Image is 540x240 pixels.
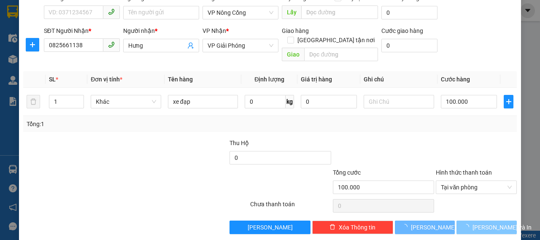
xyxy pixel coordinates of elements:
span: NC1209250465 [72,34,122,43]
span: VP Giải Phóng [208,39,273,52]
button: [PERSON_NAME] [229,221,310,234]
button: delete [27,95,40,108]
div: SĐT Người Nhận [44,26,120,35]
span: delete [329,224,335,231]
span: plus [504,98,513,105]
button: deleteXóa Thông tin [312,221,393,234]
span: Xóa Thông tin [339,223,375,232]
span: Đơn vị tính [91,76,122,83]
span: Định lượng [254,76,284,83]
span: SĐT XE [30,36,57,45]
input: Dọc đường [304,48,378,61]
div: Chưa thanh toán [249,200,332,214]
input: Ghi Chú [364,95,434,108]
div: Tổng: 1 [27,119,209,129]
button: [PERSON_NAME] và In [456,221,517,234]
label: Cước giao hàng [381,27,423,34]
strong: PHIẾU BIÊN NHẬN [21,46,67,65]
input: VD: Bàn, Ghế [168,95,238,108]
button: plus [504,95,513,108]
img: logo [4,24,17,54]
span: phone [108,41,115,48]
span: [PERSON_NAME] và In [472,223,532,232]
span: Giá trị hàng [301,76,332,83]
button: [PERSON_NAME] [395,221,455,234]
span: loading [402,224,411,230]
span: VP Nhận [202,27,226,34]
span: Tên hàng [168,76,193,83]
input: 0 [301,95,357,108]
span: kg [286,95,294,108]
input: Cước giao hàng [381,39,437,52]
span: [GEOGRAPHIC_DATA] tận nơi [294,35,378,45]
span: Khác [96,95,156,108]
span: user-add [187,42,194,49]
span: Tại văn phòng [441,181,512,194]
span: SL [49,76,56,83]
span: VP Nông Cống [208,6,273,19]
div: Người nhận [123,26,199,35]
span: plus [26,41,39,48]
span: Cước hàng [441,76,470,83]
th: Ghi chú [360,71,437,88]
span: Lấy [282,5,301,19]
span: phone [108,8,115,15]
span: loading [463,224,472,230]
input: Dọc đường [301,5,378,19]
label: Hình thức thanh toán [436,169,492,176]
strong: CHUYỂN PHÁT NHANH ĐÔNG LÝ [18,7,71,34]
span: [PERSON_NAME] [411,223,456,232]
span: Giao [282,48,304,61]
span: Thu Hộ [229,140,249,146]
span: Giao hàng [282,27,309,34]
span: [PERSON_NAME] [248,223,293,232]
span: Tổng cước [333,169,361,176]
button: plus [26,38,39,51]
input: Cước lấy hàng [381,6,437,19]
